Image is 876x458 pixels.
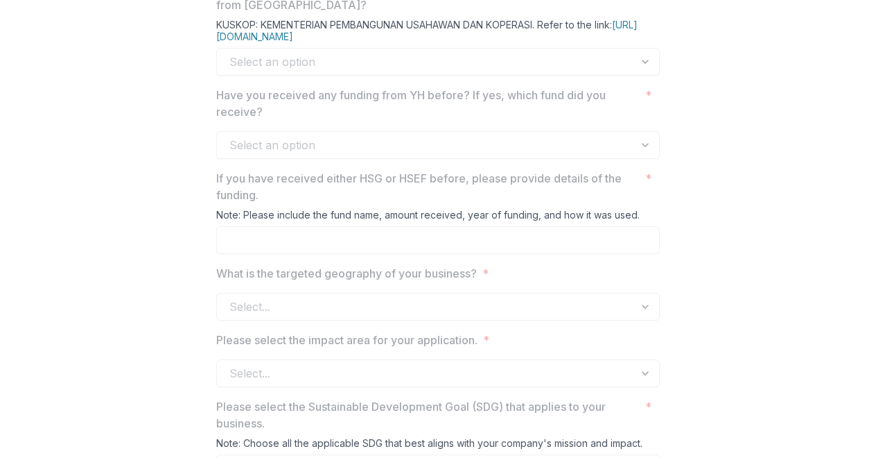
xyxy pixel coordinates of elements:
[216,170,640,203] p: If you have received either HSG or HSEF before, please provide details of the funding.
[216,437,660,455] div: Note: Choose all the applicable SDG that best aligns with your company's mission and impact.
[216,87,640,120] p: Have you received any funding from YH before? If yes, which fund did you receive?
[216,398,640,432] p: Please select the Sustainable Development Goal (SDG) that applies to your business.
[216,19,660,48] div: KUSKOP: KEMENTERIAN PEMBANGUNAN USAHAWAN DAN KOPERASI. Refer to the link:
[216,332,478,348] p: Please select the impact area for your application.
[216,19,638,42] a: [URL][DOMAIN_NAME]
[216,209,660,226] div: Note: Please include the fund name, amount received, year of funding, and how it was used.
[216,265,477,282] p: What is the targeted geography of your business?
